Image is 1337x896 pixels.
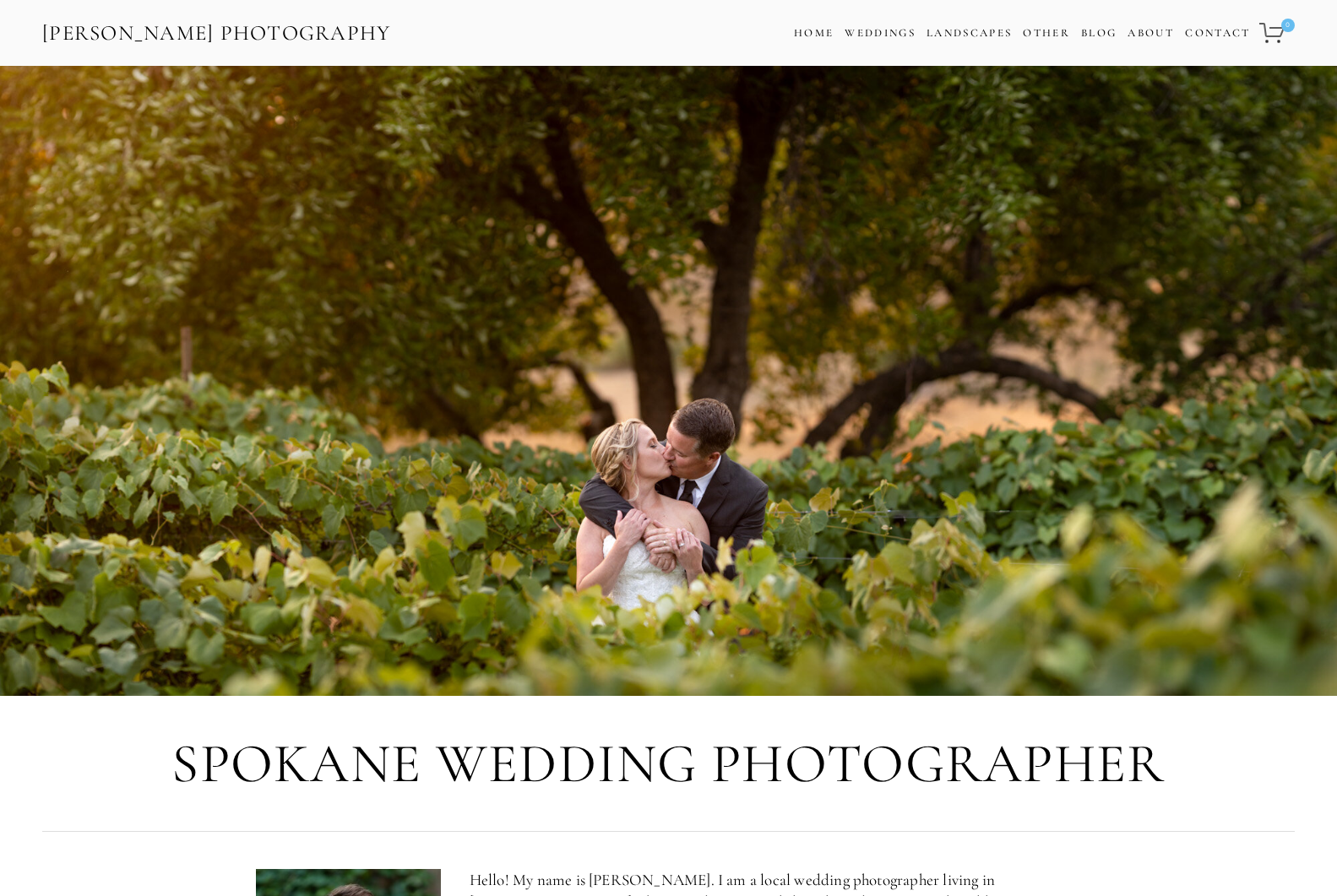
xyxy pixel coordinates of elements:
[1281,19,1295,32] span: 0
[41,14,393,52] a: [PERSON_NAME] Photography
[1128,21,1174,46] a: About
[927,26,1012,40] a: Landscapes
[845,26,916,40] a: Weddings
[794,21,834,46] a: Home
[1185,21,1250,46] a: Contact
[42,734,1295,795] h1: Spokane Wedding Photographer
[1257,13,1296,53] a: 0 items in cart
[1023,26,1070,40] a: Other
[1081,21,1117,46] a: Blog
